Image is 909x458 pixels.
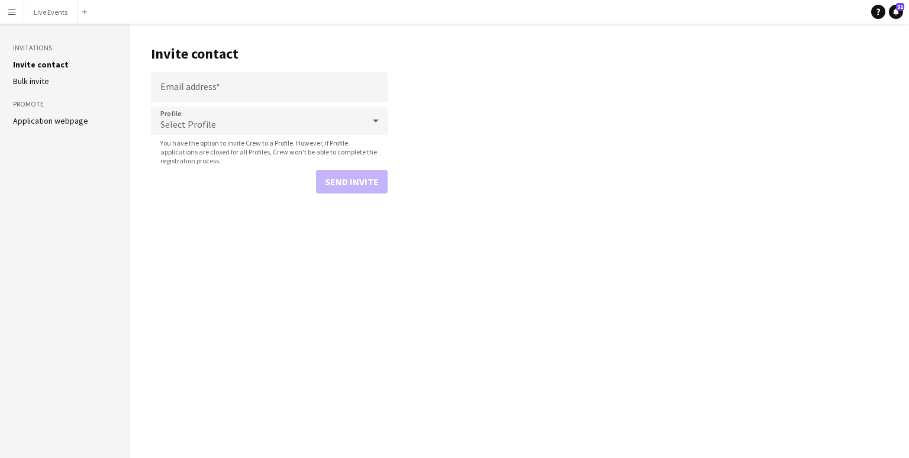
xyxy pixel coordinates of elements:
[151,138,388,165] span: You have the option to invite Crew to a Profile. However, if Profile applications are closed for ...
[24,1,78,24] button: Live Events
[13,59,69,70] a: Invite contact
[896,3,904,11] span: 51
[13,99,117,109] h3: Promote
[151,45,388,63] h1: Invite contact
[13,76,49,86] a: Bulk invite
[889,5,903,19] a: 51
[160,118,216,130] span: Select Profile
[13,115,88,126] a: Application webpage
[13,43,117,53] h3: Invitations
